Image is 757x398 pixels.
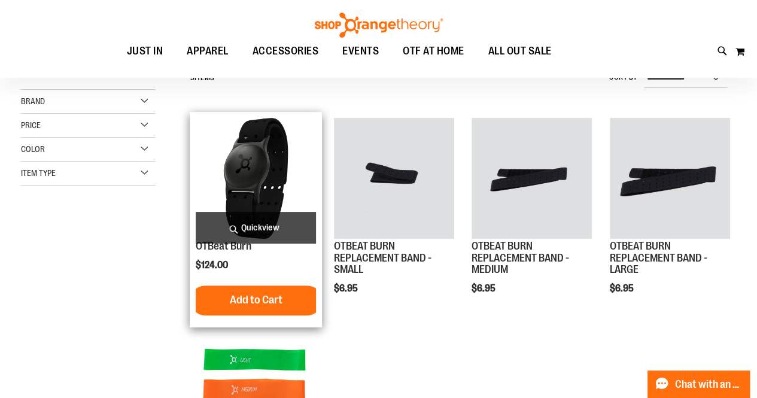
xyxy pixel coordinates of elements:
[610,240,707,276] a: OTBEAT BURN REPLACEMENT BAND - LARGE
[190,112,322,327] div: product
[472,118,592,238] img: OTBEAT BURN REPLACEMENT BAND - MEDIUM
[196,118,316,240] a: Main view of OTBeat Burn 6.0-C
[253,38,319,65] span: ACCESSORIES
[196,240,251,252] a: OTBeat Burn
[647,370,750,398] button: Chat with an Expert
[190,74,195,82] span: 5
[21,120,41,130] span: Price
[196,118,316,238] img: Main view of OTBeat Burn 6.0-C
[472,240,569,276] a: OTBEAT BURN REPLACEMENT BAND - MEDIUM
[675,379,743,390] span: Chat with an Expert
[21,168,56,178] span: Item Type
[334,240,431,276] a: OTBEAT BURN REPLACEMENT BAND - SMALL
[230,293,282,306] span: Add to Cart
[334,118,454,240] a: OTBEAT BURN REPLACEMENT BAND - SMALL
[472,283,497,294] span: $6.95
[127,38,163,65] span: JUST IN
[472,118,592,240] a: OTBEAT BURN REPLACEMENT BAND - MEDIUM
[342,38,379,65] span: EVENTS
[328,112,460,324] div: product
[334,118,454,238] img: OTBEAT BURN REPLACEMENT BAND - SMALL
[21,144,45,154] span: Color
[313,13,445,38] img: Shop Orangetheory
[187,38,229,65] span: APPAREL
[196,212,316,244] a: Quickview
[334,283,360,294] span: $6.95
[610,283,636,294] span: $6.95
[604,112,736,324] div: product
[196,260,230,271] span: $124.00
[488,38,552,65] span: ALL OUT SALE
[610,118,730,240] a: OTBEAT BURN REPLACEMENT BAND - LARGE
[190,285,322,315] button: Add to Cart
[466,112,598,324] div: product
[403,38,464,65] span: OTF AT HOME
[190,69,215,87] h2: Items
[21,96,45,106] span: Brand
[610,118,730,238] img: OTBEAT BURN REPLACEMENT BAND - LARGE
